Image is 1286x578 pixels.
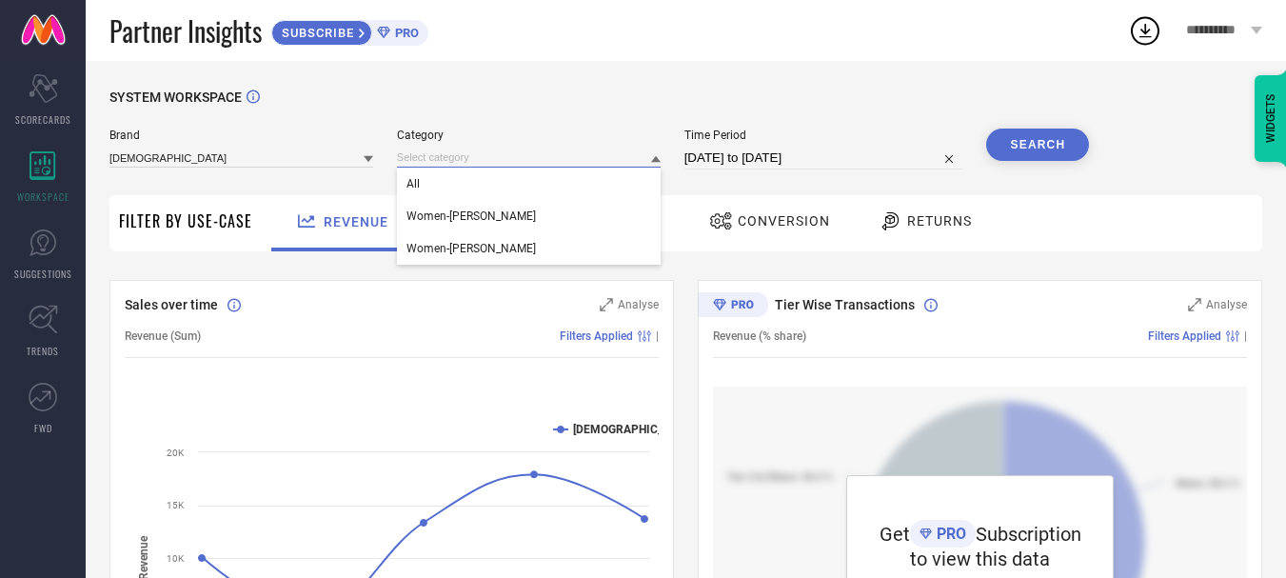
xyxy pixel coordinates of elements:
div: Women-Kurta Sets [397,200,661,232]
div: Open download list [1128,13,1162,48]
text: 15K [167,500,185,510]
span: Filters Applied [560,329,633,343]
span: Partner Insights [109,11,262,50]
svg: Zoom [1188,298,1201,311]
text: 10K [167,553,185,564]
span: SUGGESTIONS [14,267,72,281]
svg: Zoom [600,298,613,311]
span: Revenue (Sum) [125,329,201,343]
a: SUBSCRIBEPRO [271,15,428,46]
button: Search [986,129,1089,161]
span: Filter By Use-Case [119,209,252,232]
text: [DEMOGRAPHIC_DATA] [573,423,693,436]
span: Analyse [1206,298,1247,311]
span: TRENDS [27,344,59,358]
span: Subscription [976,523,1081,546]
span: Time Period [684,129,963,142]
input: Select category [397,148,661,168]
span: SYSTEM WORKSPACE [109,90,242,105]
span: Sales over time [125,297,218,312]
span: Women-[PERSON_NAME] [406,242,536,255]
span: Get [880,523,910,546]
div: Women-Saree Blouse [397,232,661,265]
span: Category [397,129,661,142]
div: Premium [698,292,768,321]
span: Women-[PERSON_NAME] [406,209,536,223]
span: All [406,177,420,190]
span: | [656,329,659,343]
div: All [397,168,661,200]
span: Analyse [618,298,659,311]
span: FWD [34,421,52,435]
span: SCORECARDS [15,112,71,127]
span: Returns [907,213,972,229]
span: Revenue [324,214,388,229]
text: 20K [167,448,185,458]
input: Select time period [684,147,963,169]
span: PRO [932,525,966,543]
span: Brand [109,129,373,142]
span: Conversion [738,213,830,229]
span: | [1244,329,1247,343]
span: PRO [390,26,419,40]
span: Revenue (% share) [713,329,806,343]
span: WORKSPACE [17,189,69,204]
span: SUBSCRIBE [272,26,359,40]
span: Tier Wise Transactions [775,297,915,312]
span: to view this data [910,548,1050,570]
span: Filters Applied [1148,329,1221,343]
